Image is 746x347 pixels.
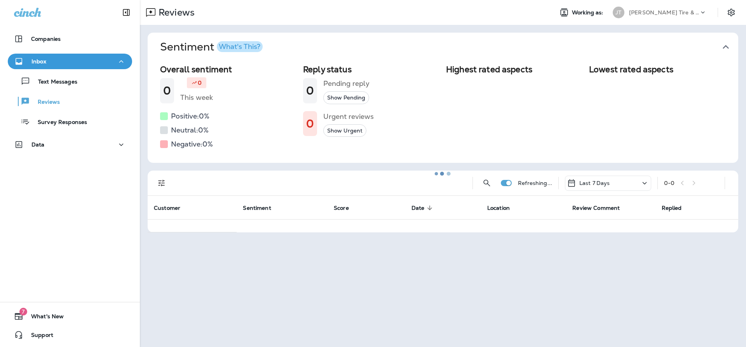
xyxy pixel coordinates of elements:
[115,5,137,20] button: Collapse Sidebar
[31,141,45,148] p: Data
[8,73,132,89] button: Text Messages
[30,119,87,126] p: Survey Responses
[8,31,132,47] button: Companies
[8,113,132,130] button: Survey Responses
[8,309,132,324] button: 7What's New
[31,36,61,42] p: Companies
[30,99,60,106] p: Reviews
[23,332,53,341] span: Support
[31,58,46,65] p: Inbox
[8,137,132,152] button: Data
[19,308,27,316] span: 7
[8,54,132,69] button: Inbox
[8,93,132,110] button: Reviews
[8,327,132,343] button: Support
[30,78,77,86] p: Text Messages
[23,313,64,323] span: What's New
